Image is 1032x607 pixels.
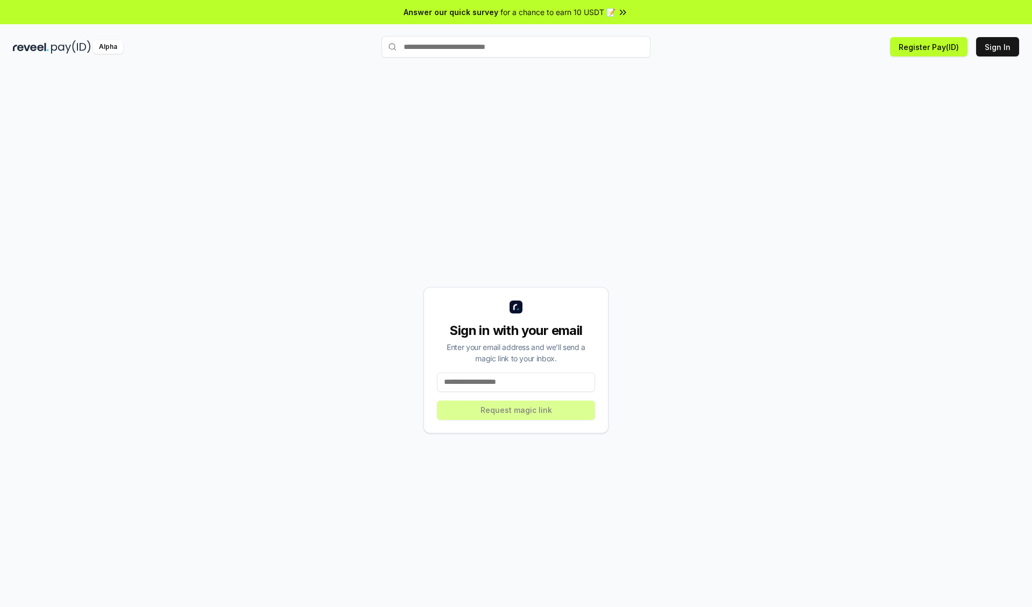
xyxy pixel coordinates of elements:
img: logo_small [510,301,522,313]
button: Register Pay(ID) [890,37,967,56]
button: Sign In [976,37,1019,56]
span: for a chance to earn 10 USDT 📝 [500,6,615,18]
img: pay_id [51,40,91,54]
span: Answer our quick survey [404,6,498,18]
img: reveel_dark [13,40,49,54]
div: Alpha [93,40,123,54]
div: Enter your email address and we’ll send a magic link to your inbox. [437,341,595,364]
div: Sign in with your email [437,322,595,339]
